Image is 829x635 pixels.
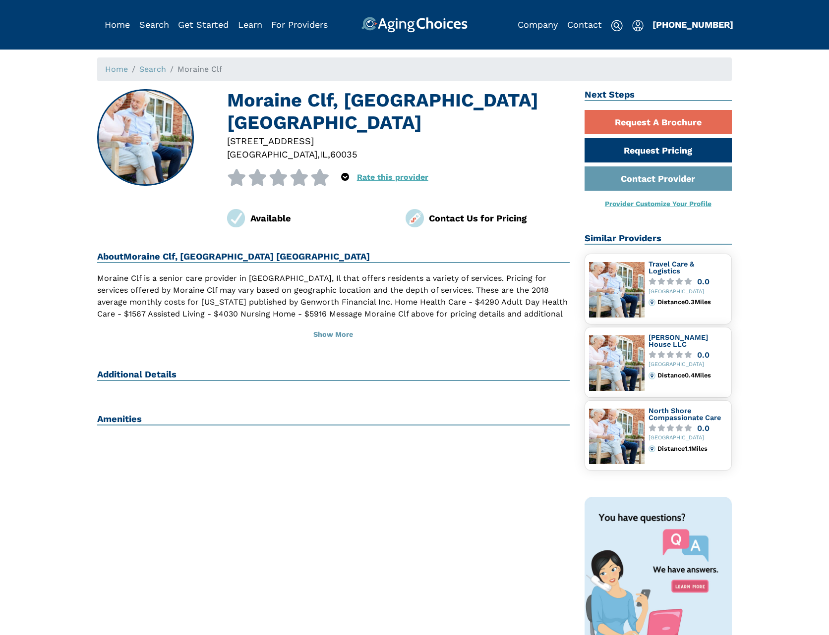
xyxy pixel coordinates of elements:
h2: About Moraine Clf, [GEOGRAPHIC_DATA] [GEOGRAPHIC_DATA] [97,251,570,263]
span: [GEOGRAPHIC_DATA] [227,149,317,159]
div: Available [250,212,391,225]
img: distance.svg [649,299,655,306]
a: [PHONE_NUMBER] [652,19,733,30]
a: Get Started [178,19,229,30]
a: Provider Customize Your Profile [605,200,711,208]
a: Home [105,64,128,74]
h2: Additional Details [97,369,570,381]
img: user-icon.svg [632,20,644,32]
div: Distance 1.1 Miles [657,445,727,452]
h2: Similar Providers [585,233,732,245]
a: [PERSON_NAME] House LLC [649,333,708,348]
div: [GEOGRAPHIC_DATA] [649,289,728,295]
img: AgingChoices [361,17,468,33]
a: Learn [238,19,262,30]
div: 0.0 [697,278,710,285]
img: search-icon.svg [611,20,623,32]
div: 0.0 [697,424,710,432]
a: Request Pricing [585,138,732,162]
h2: Amenities [97,414,570,425]
nav: breadcrumb [97,57,732,81]
div: Contact Us for Pricing [429,212,570,225]
a: Company [518,19,558,30]
span: , [328,149,330,159]
a: Travel Care & Logistics [649,260,694,275]
div: Popover trigger [139,17,169,33]
div: [STREET_ADDRESS] [227,134,570,148]
a: Contact [567,19,602,30]
button: Show More [97,324,570,346]
div: Popover trigger [341,169,349,186]
img: distance.svg [649,372,655,379]
span: , [317,149,320,159]
a: North Shore Compassionate Care [649,407,721,422]
a: 0.0 [649,278,728,285]
div: Distance 0.3 Miles [657,299,727,306]
a: Rate this provider [357,172,428,182]
a: Request A Brochure [585,110,732,134]
span: IL [320,149,328,159]
div: [GEOGRAPHIC_DATA] [649,435,728,441]
div: Popover trigger [632,17,644,33]
a: 0.0 [649,351,728,359]
p: Moraine Clf is a senior care provider in [GEOGRAPHIC_DATA], Il that offers residents a variety of... [97,272,570,332]
h1: Moraine Clf, [GEOGRAPHIC_DATA] [GEOGRAPHIC_DATA] [227,89,570,134]
a: Search [139,19,169,30]
div: 0.0 [697,351,710,359]
img: distance.svg [649,445,655,452]
a: Home [105,19,130,30]
a: Search [139,64,166,74]
img: Moraine Clf, Highland Park IL [98,90,193,185]
div: 60035 [330,148,357,161]
a: For Providers [271,19,328,30]
h2: Next Steps [585,89,732,101]
div: [GEOGRAPHIC_DATA] [649,362,728,368]
a: 0.0 [649,424,728,432]
span: Moraine Clf [178,64,222,74]
a: Contact Provider [585,166,732,191]
div: Distance 0.4 Miles [657,372,727,379]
